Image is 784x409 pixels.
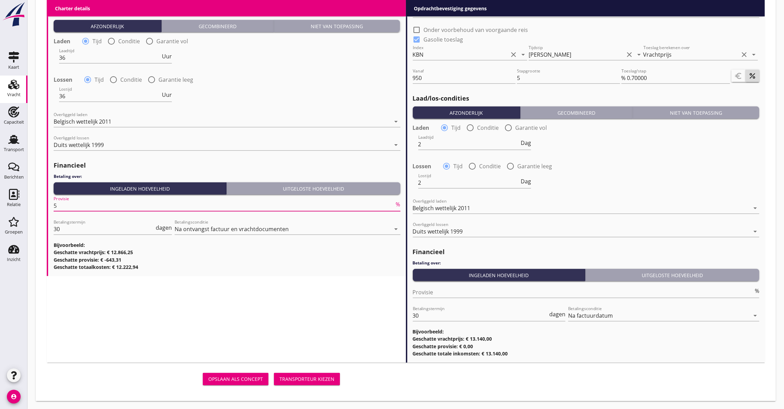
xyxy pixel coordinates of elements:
[7,257,21,262] div: Inzicht
[413,9,501,15] div: DW '99 dag na officiële stremming
[92,38,102,45] label: Tijd
[4,147,24,152] div: Transport
[509,50,518,59] i: clear
[413,247,760,257] h2: Financieel
[4,175,24,179] div: Berichten
[118,38,140,45] label: Conditie
[518,163,552,170] label: Garantie leeg
[413,269,586,281] button: Ingeladen hoeveelheid
[416,109,518,116] div: Afzonderlijk
[418,139,519,150] input: Laadtijd
[568,313,613,319] div: Na factuurdatum
[523,109,630,116] div: Gecombineerd
[585,269,759,281] button: Uitgeloste hoeveelheid
[413,106,521,119] button: Afzonderlijk
[54,173,400,180] h4: Betaling over:
[548,311,565,317] div: dagen
[519,50,527,59] i: arrow_drop_down
[734,72,742,80] i: euro
[5,230,23,234] div: Groepen
[274,373,340,385] button: Transporteur kiezen
[633,106,759,119] button: Niet van toepassing
[477,124,499,131] label: Conditie
[158,76,193,83] label: Garantie leeg
[413,350,760,357] h3: Geschatte totale inkomsten: € 13.140,00
[520,106,633,119] button: Gecombineerd
[1,2,26,27] img: logo-small.a267ee39.svg
[413,163,432,170] strong: Lossen
[413,310,548,321] input: Betalingstermijn
[54,142,104,148] div: Duits wettelijk 1999
[643,52,672,58] div: Vrachtprijs
[750,50,758,59] i: arrow_drop_down
[208,375,263,383] div: Opslaan als concept
[529,52,571,58] div: [PERSON_NAME]
[424,26,528,33] label: Onder voorbehoud van voorgaande reis
[413,52,424,58] div: KBN
[54,200,395,211] input: Provisie
[413,328,760,335] h3: Bijvoorbeeld:
[7,92,21,97] div: Vracht
[413,287,754,298] input: Provisie
[54,256,400,263] h3: Geschatte provisie: € -643,31
[162,92,172,98] span: Uur
[4,120,24,124] div: Capaciteit
[54,182,227,195] button: Ingeladen hoeveelheid
[156,38,188,45] label: Garantie vol
[748,72,757,80] i: percent
[54,118,111,125] div: Belgisch wettelijk 2011
[54,76,73,83] strong: Lossen
[392,225,400,233] i: arrow_drop_down
[627,72,730,83] input: Toeslag/stap
[274,20,400,32] button: Niet van toepassing
[413,94,760,103] h2: Laad/los-condities
[56,23,158,30] div: Afzonderlijk
[516,124,547,131] label: Garantie vol
[413,260,760,266] h4: Betaling over:
[395,202,400,207] div: %
[8,65,19,69] div: Kaart
[229,185,398,192] div: Uitgeloste hoeveelheid
[59,52,161,63] input: Laadtijd
[416,272,583,279] div: Ingeladen hoeveelheid
[751,311,759,320] i: arrow_drop_down
[54,20,162,32] button: Afzonderlijk
[454,163,463,170] label: Tijd
[413,124,430,131] strong: Laden
[452,124,461,131] label: Tijd
[740,50,748,59] i: clear
[164,23,271,30] div: Gecombineerd
[203,373,268,385] button: Opslaan als concept
[54,241,400,249] h3: Bijvoorbeeld:
[95,76,104,83] label: Tijd
[54,161,400,170] h2: Financieel
[162,20,274,32] button: Gecombineerd
[418,177,519,188] input: Lostijd
[479,163,501,170] label: Conditie
[517,72,620,83] input: Stapgrootte
[751,8,759,16] i: arrow_drop_down
[626,50,634,59] i: clear
[413,343,760,350] h3: Geschatte provisie: € 0,00
[154,225,172,230] div: dagen
[279,375,334,383] div: Transporteur kiezen
[7,202,21,207] div: Relatie
[635,50,643,59] i: arrow_drop_down
[392,141,400,149] i: arrow_drop_down
[753,288,759,294] div: %
[277,23,398,30] div: Niet van toepassing
[751,204,759,212] i: arrow_drop_down
[413,205,471,211] div: Belgisch wettelijk 2011
[392,117,400,126] i: arrow_drop_down
[588,272,757,279] div: Uitgeloste hoeveelheid
[54,7,400,16] h2: Laad/los-condities
[162,54,172,59] span: Uur
[751,227,759,236] i: arrow_drop_down
[621,74,627,82] div: %
[54,263,400,271] h3: Geschatte totaalkosten: € 12.222,94
[175,226,289,232] div: Na ontvangst factuur en vrachtdocumenten
[521,179,531,184] span: Dag
[227,182,400,195] button: Uitgeloste hoeveelheid
[54,224,154,235] input: Betalingstermijn
[636,109,757,116] div: Niet van toepassing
